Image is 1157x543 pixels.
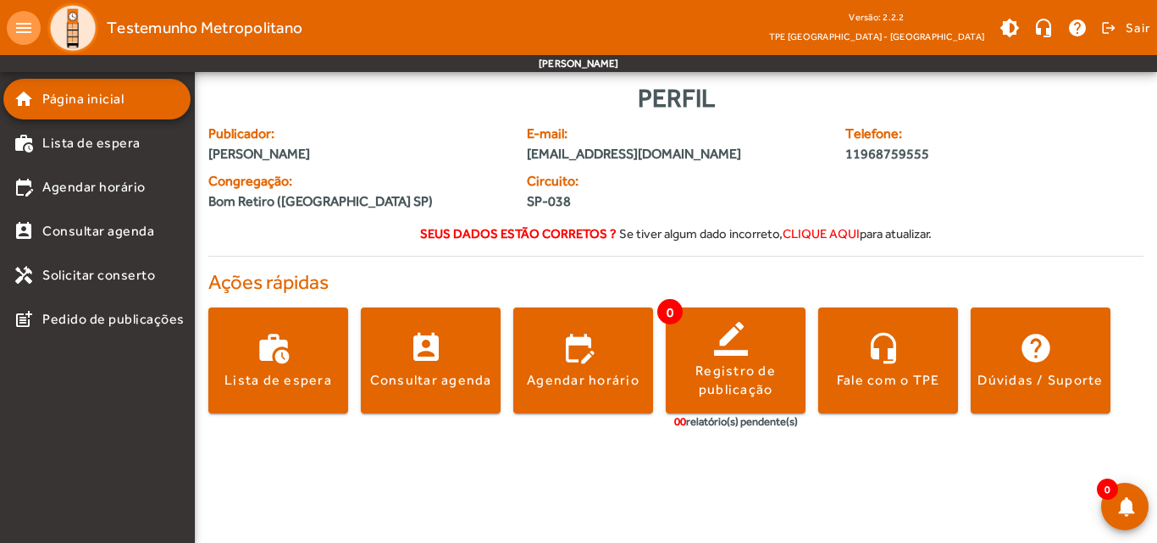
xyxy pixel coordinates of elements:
[14,133,34,153] mat-icon: work_history
[845,124,1064,144] span: Telefone:
[370,371,492,390] div: Consultar agenda
[513,308,653,413] button: Agendar horário
[208,270,1143,295] h4: Ações rápidas
[361,308,501,413] button: Consultar agenda
[977,371,1103,390] div: Dúvidas / Suporte
[1099,15,1150,41] button: Sair
[1097,479,1118,500] span: 0
[769,28,984,45] span: TPE [GEOGRAPHIC_DATA] - [GEOGRAPHIC_DATA]
[1126,14,1150,42] span: Sair
[527,171,666,191] span: Circuito:
[837,371,940,390] div: Fale com o TPE
[42,309,185,330] span: Pedido de publicações
[107,14,302,42] span: Testemunho Metropolitano
[527,144,825,164] span: [EMAIL_ADDRESS][DOMAIN_NAME]
[208,124,507,144] span: Publicador:
[783,226,860,241] span: clique aqui
[208,308,348,413] button: Lista de espera
[47,3,98,53] img: Logo TPE
[845,144,1064,164] span: 11968759555
[619,226,932,241] span: Se tiver algum dado incorreto, para atualizar.
[208,144,507,164] span: [PERSON_NAME]
[208,191,433,212] span: Bom Retiro ([GEOGRAPHIC_DATA] SP)
[14,177,34,197] mat-icon: edit_calendar
[224,371,332,390] div: Lista de espera
[527,124,825,144] span: E-mail:
[42,221,154,241] span: Consultar agenda
[42,177,146,197] span: Agendar horário
[14,221,34,241] mat-icon: perm_contact_calendar
[208,171,507,191] span: Congregação:
[666,308,805,413] button: Registro de publicação
[14,89,34,109] mat-icon: home
[7,11,41,45] mat-icon: menu
[420,226,617,241] strong: Seus dados estão corretos ?
[769,7,984,28] div: Versão: 2.2.2
[674,413,798,430] div: relatório(s) pendente(s)
[674,415,686,428] span: 00
[527,371,639,390] div: Agendar horário
[14,309,34,330] mat-icon: post_add
[666,362,805,400] div: Registro de publicação
[42,133,141,153] span: Lista de espera
[208,79,1143,117] div: Perfil
[657,299,683,324] span: 0
[527,191,666,212] span: SP-038
[14,265,34,285] mat-icon: handyman
[818,308,958,413] button: Fale com o TPE
[41,3,302,53] a: Testemunho Metropolitano
[42,265,155,285] span: Solicitar conserto
[971,308,1110,413] button: Dúvidas / Suporte
[42,89,124,109] span: Página inicial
